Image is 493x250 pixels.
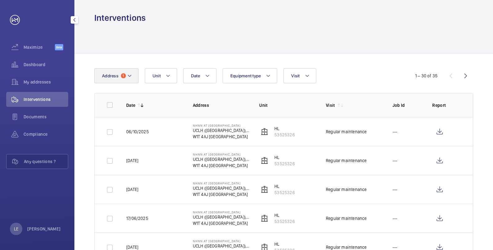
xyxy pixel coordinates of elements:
[191,73,200,78] span: Date
[193,243,250,249] p: UCLH ([GEOGRAPHIC_DATA]), [STREET_ADDRESS]
[94,12,146,24] h1: Interventions
[283,68,316,83] button: Visit
[261,157,268,164] img: elevator.svg
[193,185,250,191] p: UCLH ([GEOGRAPHIC_DATA]), [STREET_ADDRESS]
[24,96,68,102] span: Interventions
[326,102,335,108] p: Visit
[326,215,366,221] div: Regular maintenance
[223,68,278,83] button: Equipment type
[126,215,148,221] p: 17/06/2025
[94,68,139,83] button: Address1
[393,215,398,221] p: ---
[193,127,250,134] p: UCLH ([GEOGRAPHIC_DATA]), [STREET_ADDRESS]
[193,210,250,214] p: NHNN at [GEOGRAPHIC_DATA]
[261,186,268,193] img: elevator.svg
[193,124,250,127] p: NHNN at [GEOGRAPHIC_DATA]
[193,102,250,108] p: Address
[24,131,68,137] span: Compliance
[24,44,55,50] span: Maximize
[193,239,250,243] p: NHNN at [GEOGRAPHIC_DATA]
[326,186,366,193] div: Regular maintenance
[24,79,68,85] span: My addresses
[14,226,18,232] p: LE
[121,73,126,78] span: 1
[261,128,268,135] img: elevator.svg
[230,73,261,78] span: Equipment type
[274,212,295,218] p: HL
[291,73,300,78] span: Visit
[274,189,295,196] p: 53525326
[432,102,460,108] p: Report
[153,73,161,78] span: Unit
[261,215,268,222] img: elevator.svg
[27,226,61,232] p: [PERSON_NAME]
[193,134,250,140] p: W1T 4AJ [GEOGRAPHIC_DATA]
[393,102,423,108] p: Job Id
[145,68,177,83] button: Unit
[193,162,250,169] p: W1T 4AJ [GEOGRAPHIC_DATA]
[126,157,138,164] p: [DATE]
[24,61,68,68] span: Dashboard
[126,102,135,108] p: Date
[126,186,138,193] p: [DATE]
[24,114,68,120] span: Documents
[193,220,250,226] p: W1T 4AJ [GEOGRAPHIC_DATA]
[274,241,295,247] p: HL
[274,218,295,225] p: 53525326
[259,102,316,108] p: Unit
[393,186,398,193] p: ---
[193,156,250,162] p: UCLH ([GEOGRAPHIC_DATA]), [STREET_ADDRESS]
[193,214,250,220] p: UCLH ([GEOGRAPHIC_DATA]), [STREET_ADDRESS]
[274,125,295,132] p: HL
[326,129,366,135] div: Regular maintenance
[55,44,63,50] span: Beta
[102,73,118,78] span: Address
[183,68,216,83] button: Date
[274,154,295,161] p: HL
[193,191,250,198] p: W1T 4AJ [GEOGRAPHIC_DATA]
[274,132,295,138] p: 53525326
[415,73,437,79] div: 1 – 30 of 35
[274,183,295,189] p: HL
[193,152,250,156] p: NHNN at [GEOGRAPHIC_DATA]
[24,158,68,165] span: Any questions ?
[193,181,250,185] p: NHNN at [GEOGRAPHIC_DATA]
[326,157,366,164] div: Regular maintenance
[274,161,295,167] p: 53525326
[393,129,398,135] p: ---
[393,157,398,164] p: ---
[126,129,149,135] p: 06/10/2025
